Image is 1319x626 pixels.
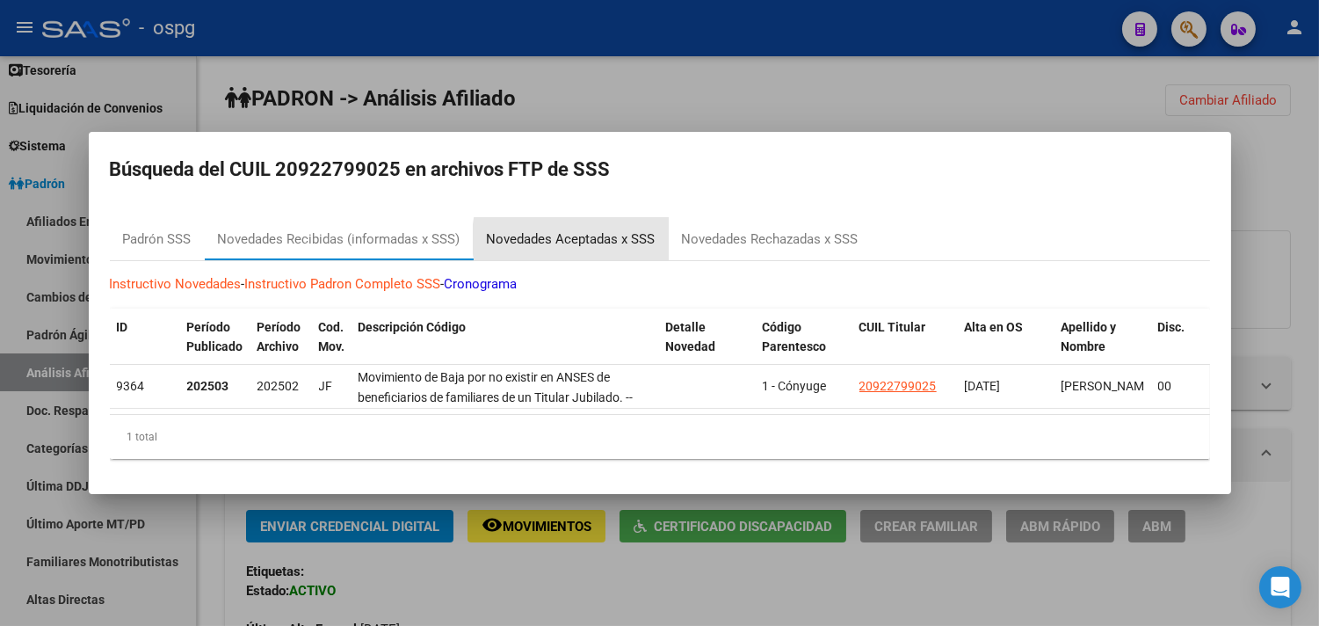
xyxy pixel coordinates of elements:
span: Código Parentesco [763,320,827,354]
span: 202502 [257,379,300,393]
span: 9364 [117,379,145,393]
span: Alta en OS [965,320,1024,334]
datatable-header-cell: Descripción Código [351,309,659,386]
a: Cronograma [445,276,518,292]
div: Novedades Aceptadas x SSS [487,229,656,250]
a: Instructivo Novedades [110,276,242,292]
datatable-header-cell: Cod. Mov. [312,309,351,386]
span: Período Publicado [187,320,243,354]
span: ID [117,320,128,334]
span: [DATE] [965,379,1001,393]
datatable-header-cell: CUIL Titular [852,309,958,386]
datatable-header-cell: Apellido y Nombre [1054,309,1151,386]
div: 00 [1158,376,1197,397]
div: Padrón SSS [123,229,192,250]
span: 1 - Cónyuge [763,379,827,393]
strong: 202503 [187,379,229,393]
span: Período Archivo [257,320,301,354]
datatable-header-cell: Código Parentesco [756,309,852,386]
div: Novedades Recibidas (informadas x SSS) [218,229,460,250]
span: [PERSON_NAME] [1062,379,1156,393]
span: CUIL Titular [859,320,926,334]
span: Descripción Código [359,320,467,334]
datatable-header-cell: Cierre presentación [1204,309,1301,386]
datatable-header-cell: ID [110,309,180,386]
span: Apellido y Nombre [1062,320,1117,354]
div: Open Intercom Messenger [1259,566,1301,608]
span: Movimiento de Baja por no existir en ANSES de beneficiarios de familiares de un Titular Jubilado.... [359,370,645,444]
datatable-header-cell: Disc. [1151,309,1204,386]
datatable-header-cell: Período Archivo [250,309,312,386]
span: Detalle Novedad [666,320,716,354]
span: Cod. Mov. [319,320,345,354]
a: Instructivo Padron Completo SSS [245,276,441,292]
div: Novedades Rechazadas x SSS [682,229,859,250]
span: JF [319,379,333,393]
datatable-header-cell: Período Publicado [180,309,250,386]
span: 20922799025 [859,379,937,393]
datatable-header-cell: Alta en OS [958,309,1054,386]
div: 1 total [110,415,1210,459]
p: - - [110,274,1210,295]
h2: Búsqueda del CUIL 20922799025 en archivos FTP de SSS [110,153,1210,186]
span: Disc. [1158,320,1185,334]
datatable-header-cell: Detalle Novedad [659,309,756,386]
